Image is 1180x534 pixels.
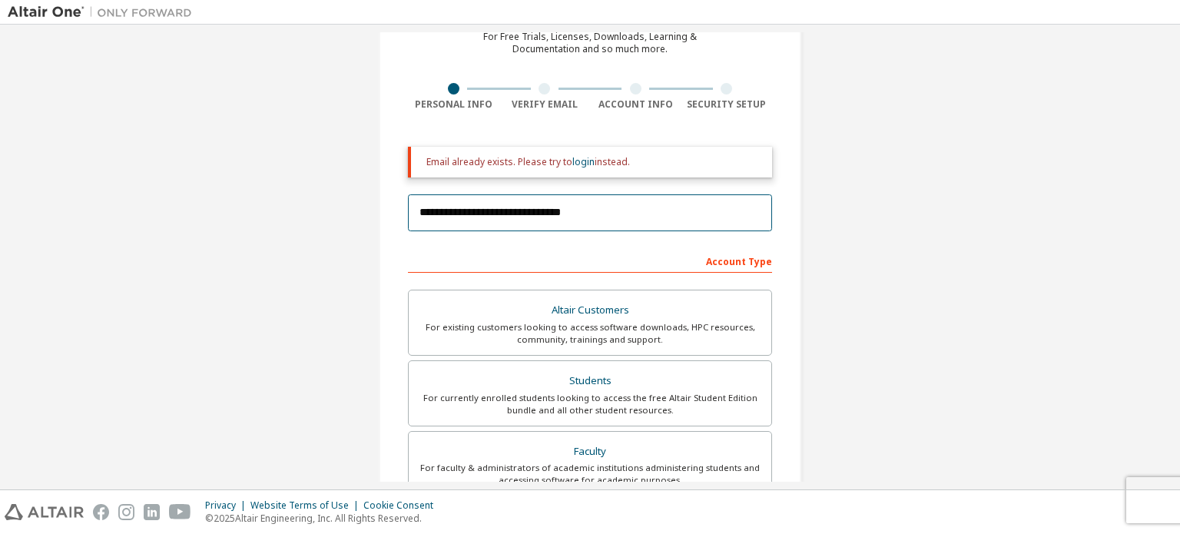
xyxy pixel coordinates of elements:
[93,504,109,520] img: facebook.svg
[5,504,84,520] img: altair_logo.svg
[426,156,760,168] div: Email already exists. Please try to instead.
[418,300,762,321] div: Altair Customers
[408,248,772,273] div: Account Type
[418,462,762,486] div: For faculty & administrators of academic institutions administering students and accessing softwa...
[118,504,134,520] img: instagram.svg
[418,441,762,463] div: Faculty
[499,98,591,111] div: Verify Email
[681,98,773,111] div: Security Setup
[169,504,191,520] img: youtube.svg
[418,392,762,416] div: For currently enrolled students looking to access the free Altair Student Edition bundle and all ...
[205,499,250,512] div: Privacy
[572,155,595,168] a: login
[590,98,681,111] div: Account Info
[418,370,762,392] div: Students
[408,98,499,111] div: Personal Info
[205,512,442,525] p: © 2025 Altair Engineering, Inc. All Rights Reserved.
[8,5,200,20] img: Altair One
[483,31,697,55] div: For Free Trials, Licenses, Downloads, Learning & Documentation and so much more.
[250,499,363,512] div: Website Terms of Use
[144,504,160,520] img: linkedin.svg
[418,321,762,346] div: For existing customers looking to access software downloads, HPC resources, community, trainings ...
[363,499,442,512] div: Cookie Consent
